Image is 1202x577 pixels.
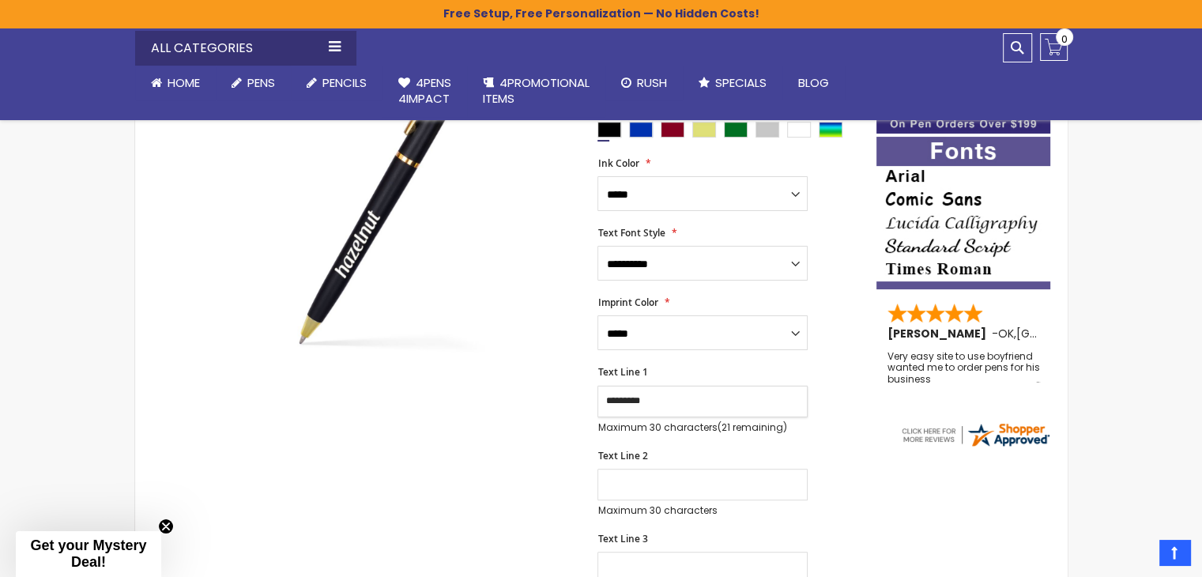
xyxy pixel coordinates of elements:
span: Ink Color [597,157,639,170]
img: black-4pg-9160_ultra_gold_side_main_1.jpg [215,4,576,365]
a: 4Pens4impact [382,66,467,117]
img: 4pens.com widget logo [899,420,1051,449]
span: Imprint Color [597,296,658,309]
div: Gold [692,122,716,138]
span: Text Line 2 [597,449,647,462]
div: Blue [629,122,653,138]
span: OK [998,326,1014,341]
span: Home [168,74,200,91]
a: Rush [605,66,683,100]
p: Maximum 30 characters [597,421,808,434]
span: Rush [637,74,667,91]
p: Maximum 30 characters [597,504,808,517]
a: 0 [1040,33,1068,61]
a: Blog [782,66,845,100]
div: Burgundy [661,122,684,138]
span: [PERSON_NAME] [887,326,992,341]
span: [GEOGRAPHIC_DATA] [1016,326,1132,341]
span: 4Pens 4impact [398,74,451,107]
span: Get your Mystery Deal! [30,537,146,570]
div: Black [597,122,621,138]
span: 4PROMOTIONAL ITEMS [483,74,590,107]
span: Text Line 3 [597,532,647,545]
span: Blog [798,74,829,91]
a: 4PROMOTIONALITEMS [467,66,605,117]
div: Very easy site to use boyfriend wanted me to order pens for his business [887,351,1041,385]
div: Assorted [819,122,842,138]
a: Pens [216,66,291,100]
div: Green [724,122,748,138]
span: 0 [1061,32,1068,47]
span: (21 remaining) [717,420,786,434]
a: 4pens.com certificate URL [899,439,1051,452]
div: Get your Mystery Deal!Close teaser [16,531,161,577]
button: Close teaser [158,519,174,534]
div: White [787,122,811,138]
span: Text Font Style [597,226,665,239]
div: All Categories [135,31,356,66]
a: Specials [683,66,782,100]
img: font-personalization-examples [876,137,1050,289]
div: Silver [755,122,779,138]
span: - , [992,326,1132,341]
a: Pencils [291,66,382,100]
span: Pens [247,74,275,91]
span: Text Line 1 [597,365,647,379]
span: Specials [715,74,767,91]
a: Home [135,66,216,100]
span: Pencils [322,74,367,91]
